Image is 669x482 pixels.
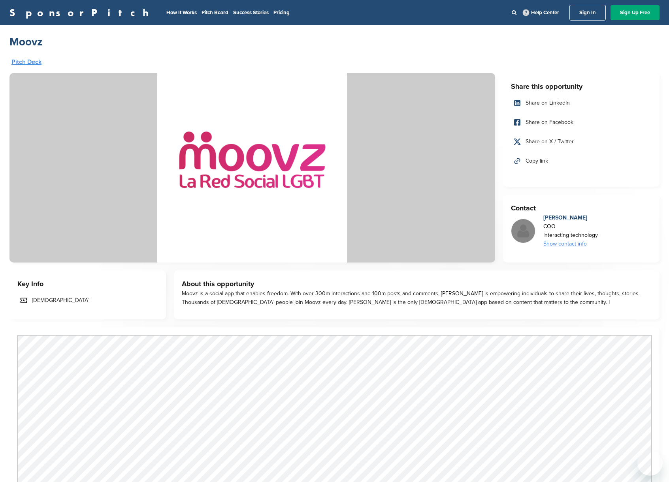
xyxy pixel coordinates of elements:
a: Sign In [569,5,606,21]
span: Copy link [526,157,548,165]
a: Pricing [273,9,290,16]
div: Moovz is a social app that enables freedom. With over 300m interactions and 100m posts and commen... [182,289,652,307]
span: Share on LinkedIn [526,99,570,107]
img: Missing [511,219,535,243]
a: Share on X / Twitter [511,133,652,150]
h3: Contact [511,203,652,214]
h3: Key Info [17,278,158,289]
a: Help Center [521,8,561,17]
span: Share on Facebook [526,118,573,127]
a: Pitch Board [202,9,228,16]
h3: Share this opportunity [511,81,652,92]
a: Copy link [511,153,652,169]
a: Success Stories [233,9,269,16]
iframe: Button to launch messaging window [637,450,663,476]
h3: About this opportunity [182,278,652,289]
img: Sponsorpitch & Moovz [9,73,495,263]
a: Sign Up Free [611,5,660,20]
a: Moovz [9,35,42,49]
div: [PERSON_NAME] [543,214,598,222]
a: SponsorPitch [9,8,154,18]
span: Share on X / Twitter [526,137,574,146]
a: How It Works [166,9,197,16]
div: Interacting technology [543,231,598,240]
span: [DEMOGRAPHIC_DATA] [32,296,89,305]
a: Pitch Deck [11,59,41,65]
a: Share on Facebook [511,114,652,131]
div: Show contact info [543,240,598,248]
div: COO [543,222,598,231]
a: Share on LinkedIn [511,95,652,111]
